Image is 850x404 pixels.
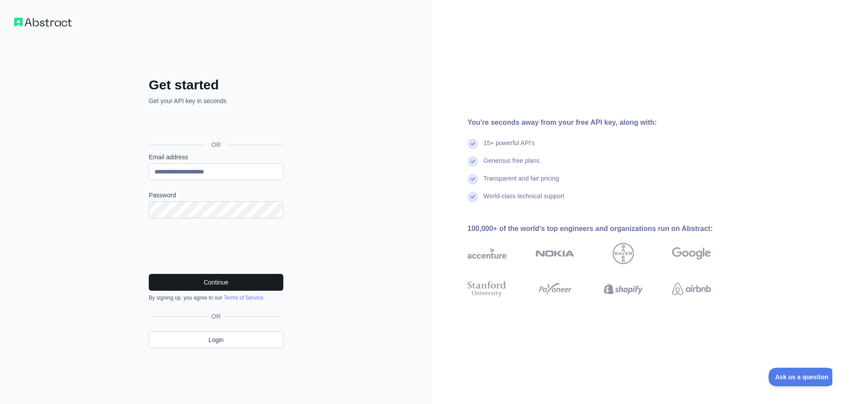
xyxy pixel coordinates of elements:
label: Email address [149,153,283,162]
iframe: Botón de Acceder con Google [144,115,286,135]
h2: Get started [149,77,283,93]
img: Workflow [14,18,72,27]
img: check mark [467,139,478,149]
span: OR [208,312,224,321]
a: Login [149,331,283,348]
img: nokia [536,243,575,264]
div: You're seconds away from your free API key, along with: [467,117,739,128]
label: Password [149,191,283,200]
img: check mark [467,156,478,167]
div: Transparent and fair pricing [483,174,559,192]
img: check mark [467,192,478,202]
img: shopify [604,279,643,299]
button: Continue [149,274,283,291]
img: stanford university [467,279,506,299]
iframe: Toggle Customer Support [769,368,832,386]
a: Terms of Service [224,295,263,301]
div: Acceder con Google. Se abre en una pestaña nueva [149,115,282,135]
img: check mark [467,174,478,185]
img: payoneer [536,279,575,299]
div: World-class technical support [483,192,564,209]
div: By signing up, you agree to our . [149,294,283,301]
iframe: reCAPTCHA [149,229,283,263]
p: Get your API key in seconds [149,96,283,105]
div: 100,000+ of the world's top engineers and organizations run on Abstract: [467,223,739,234]
img: bayer [613,243,634,264]
img: accenture [467,243,506,264]
div: Generous free plans [483,156,540,174]
div: 15+ powerful API's [483,139,535,156]
img: airbnb [672,279,711,299]
img: google [672,243,711,264]
span: OR [205,140,228,149]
